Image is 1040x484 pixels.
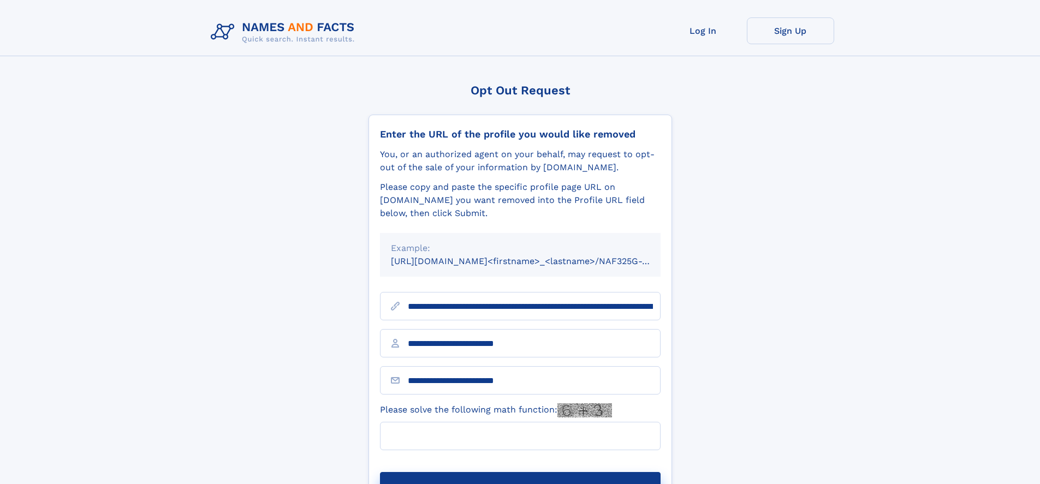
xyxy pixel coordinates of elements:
div: Example: [391,242,650,255]
div: Opt Out Request [369,83,672,97]
a: Log In [659,17,747,44]
img: Logo Names and Facts [206,17,364,47]
small: [URL][DOMAIN_NAME]<firstname>_<lastname>/NAF325G-xxxxxxxx [391,256,681,266]
label: Please solve the following math function: [380,403,612,417]
a: Sign Up [747,17,834,44]
div: You, or an authorized agent on your behalf, may request to opt-out of the sale of your informatio... [380,148,661,174]
div: Please copy and paste the specific profile page URL on [DOMAIN_NAME] you want removed into the Pr... [380,181,661,220]
div: Enter the URL of the profile you would like removed [380,128,661,140]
